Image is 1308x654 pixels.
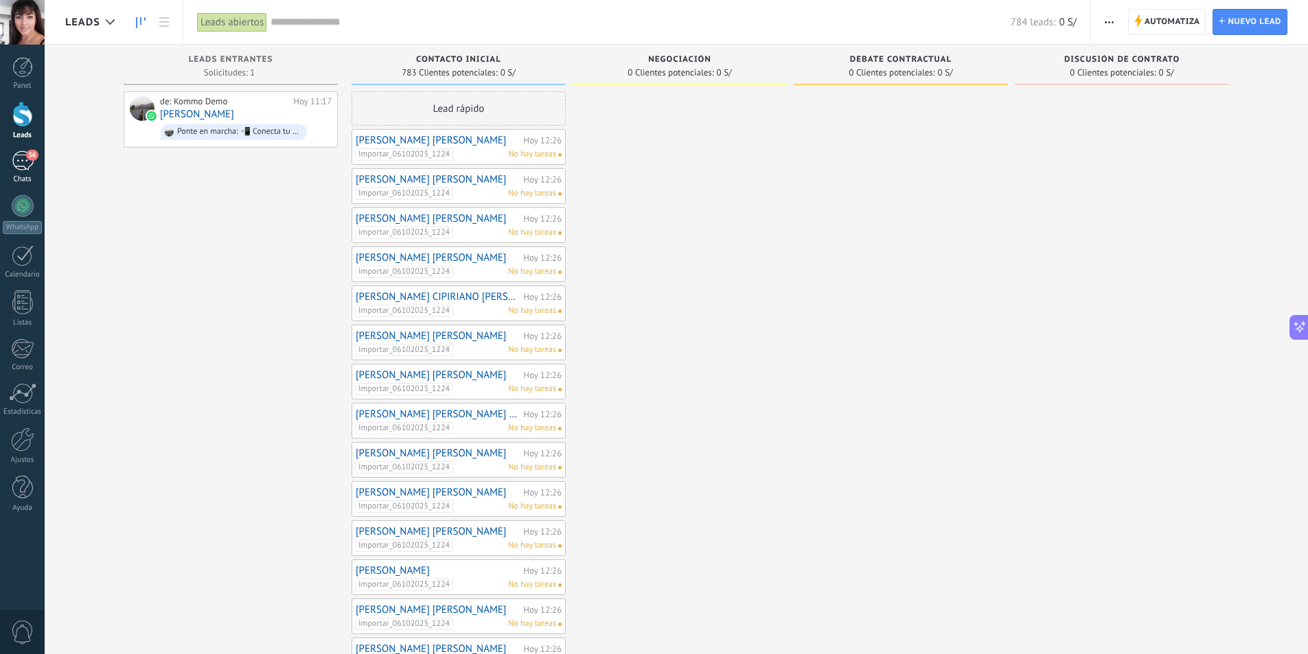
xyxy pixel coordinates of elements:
[356,252,520,264] a: [PERSON_NAME] [PERSON_NAME]
[1228,10,1281,34] span: Nuevo lead
[355,148,453,161] span: Importar_06102025_1224
[356,447,520,459] a: [PERSON_NAME] [PERSON_NAME]
[356,213,520,224] a: [PERSON_NAME] [PERSON_NAME]
[558,466,562,469] span: No hay nada asignado
[356,174,520,185] a: [PERSON_NAME] [PERSON_NAME]
[3,270,43,279] div: Calendario
[523,566,562,575] div: Hoy 12:26
[850,55,952,65] span: Debate contractual
[356,526,520,537] a: [PERSON_NAME] [PERSON_NAME]
[3,131,43,140] div: Leads
[3,408,43,417] div: Estadísticas
[523,527,562,536] div: Hoy 12:26
[3,318,43,327] div: Listas
[801,55,1001,67] div: Debate contractual
[523,605,562,614] div: Hoy 12:26
[355,618,453,630] span: Importar_06102025_1224
[1064,55,1180,65] span: Discusión de contrato
[558,231,562,235] span: No hay nada asignado
[356,330,520,342] a: [PERSON_NAME] [PERSON_NAME]
[558,388,562,391] span: No hay nada asignado
[3,363,43,372] div: Correo
[558,544,562,548] span: No hay nada asignado
[355,305,453,317] span: Importar_06102025_1224
[356,604,520,616] a: [PERSON_NAME] [PERSON_NAME]
[147,111,157,121] img: waba.svg
[523,331,562,340] div: Hoy 12:26
[355,500,453,513] span: Importar_06102025_1224
[508,579,556,591] span: No hay tareas
[523,449,562,458] div: Hoy 12:26
[648,55,711,65] span: Negociación
[355,539,453,552] span: Importar_06102025_1224
[558,310,562,313] span: No hay nada asignado
[356,565,520,576] a: [PERSON_NAME]
[558,583,562,587] span: No hay nada asignado
[1159,69,1174,77] span: 0 S/
[1070,69,1156,77] span: 0 Clientes potenciales:
[160,108,234,120] a: [PERSON_NAME]
[1011,16,1056,29] span: 784 leads:
[523,371,562,379] div: Hoy 12:26
[508,500,556,513] span: No hay tareas
[508,305,556,317] span: No hay tareas
[1059,16,1076,29] span: 0 S/
[523,253,562,262] div: Hoy 12:26
[508,344,556,356] span: No hay tareas
[508,148,556,161] span: No hay tareas
[508,422,556,434] span: No hay tareas
[3,82,43,91] div: Panel
[558,153,562,156] span: No hay nada asignado
[189,55,273,65] span: Leads Entrantes
[130,96,154,121] div: Vero Leiva
[558,270,562,274] span: No hay nada asignado
[849,69,934,77] span: 0 Clientes potenciales:
[523,214,562,223] div: Hoy 12:26
[523,644,562,653] div: Hoy 12:26
[523,292,562,301] div: Hoy 12:26
[3,456,43,465] div: Ajustes
[130,55,331,67] div: Leads Entrantes
[3,175,43,184] div: Chats
[355,266,453,278] span: Importar_06102025_1224
[501,69,516,77] span: 0 S/
[3,221,42,234] div: WhatsApp
[356,408,520,420] a: [PERSON_NAME] [PERSON_NAME] [PERSON_NAME]
[508,461,556,474] span: No hay tareas
[558,192,562,196] span: No hay nada asignado
[293,96,332,107] div: Hoy 11:17
[356,291,520,303] a: [PERSON_NAME] CIPIRIANO [PERSON_NAME]
[1099,9,1119,35] button: Más
[508,266,556,278] span: No hay tareas
[1022,55,1222,67] div: Discusión de contrato
[355,461,453,474] span: Importar_06102025_1224
[558,622,562,626] span: No hay nada asignado
[508,187,556,200] span: No hay tareas
[355,226,453,239] span: Importar_06102025_1224
[152,9,176,36] a: Lista
[558,349,562,352] span: No hay nada asignado
[65,16,100,29] span: Leads
[580,55,780,67] div: Negociación
[3,504,43,513] div: Ayuda
[356,487,520,498] a: [PERSON_NAME] [PERSON_NAME]
[355,344,453,356] span: Importar_06102025_1224
[355,422,453,434] span: Importar_06102025_1224
[26,150,38,161] span: 36
[558,505,562,509] span: No hay nada asignado
[355,579,453,591] span: Importar_06102025_1224
[356,369,520,381] a: [PERSON_NAME] [PERSON_NAME]
[1128,9,1206,35] a: Automatiza
[628,69,713,77] span: 0 Clientes potenciales:
[508,539,556,552] span: No hay tareas
[358,55,559,67] div: Contacto inicial
[508,226,556,239] span: No hay tareas
[508,383,556,395] span: No hay tareas
[355,187,453,200] span: Importar_06102025_1224
[717,69,732,77] span: 0 S/
[523,136,562,145] div: Hoy 12:26
[416,55,501,65] span: Contacto inicial
[129,9,152,36] a: Leads
[1213,9,1287,35] a: Nuevo lead
[160,96,288,107] div: de: Kommo Demo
